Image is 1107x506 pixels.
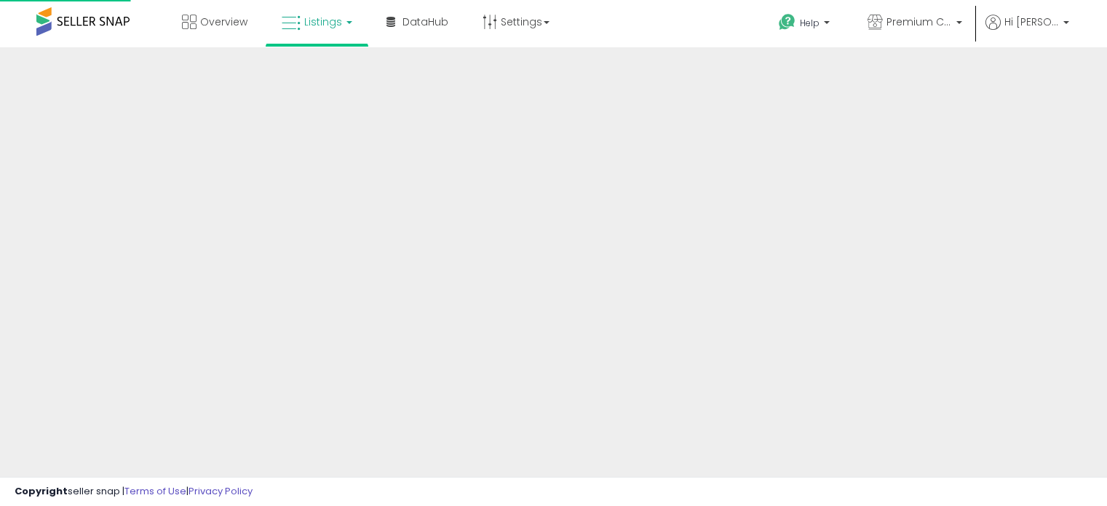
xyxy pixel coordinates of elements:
span: Hi [PERSON_NAME] [1004,15,1059,29]
span: Help [800,17,820,29]
span: Overview [200,15,247,29]
div: seller snap | | [15,485,253,499]
a: Help [767,2,844,47]
span: Premium Convenience [886,15,952,29]
strong: Copyright [15,484,68,498]
i: Get Help [778,13,796,31]
span: DataHub [402,15,448,29]
a: Privacy Policy [189,484,253,498]
span: Listings [304,15,342,29]
a: Hi [PERSON_NAME] [985,15,1069,47]
a: Terms of Use [124,484,186,498]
